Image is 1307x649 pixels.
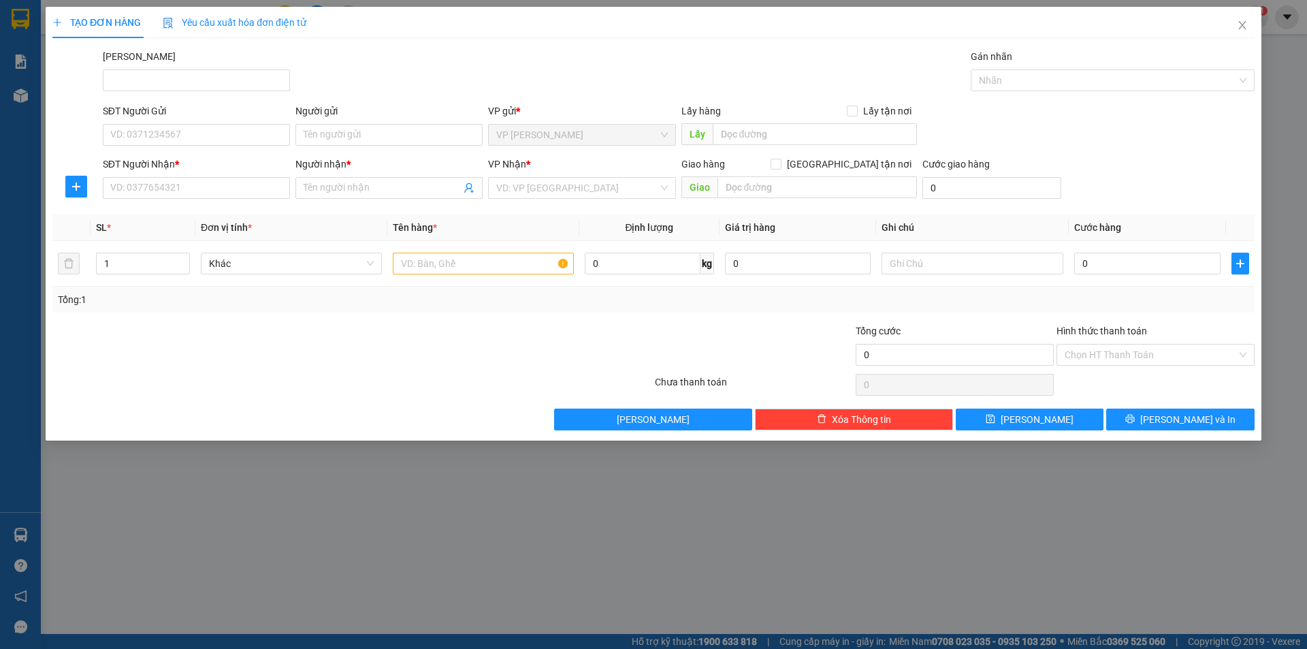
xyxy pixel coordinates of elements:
input: VD: Bàn, Ghế [393,253,574,274]
label: Hình thức thanh toán [1056,326,1147,336]
span: Giá trị hàng [725,222,775,233]
input: Mã ĐH [103,69,290,91]
span: VP Phạm Ngũ Lão [497,125,668,145]
span: Yêu cầu xuất hóa đơn điện tử [163,17,306,28]
span: Đơn vị tính [201,222,252,233]
input: 0 [725,253,871,274]
span: Tổng cước [856,326,901,336]
button: [PERSON_NAME] [555,409,753,430]
span: delete [817,414,826,425]
span: plus [52,18,62,27]
span: [GEOGRAPHIC_DATA] tận nơi [781,157,917,172]
button: Close [1223,7,1261,45]
span: kg [700,253,714,274]
input: Dọc đường [717,176,917,198]
span: Lấy [681,123,713,145]
span: VP Nhận [489,159,527,170]
span: save [986,414,996,425]
span: [PERSON_NAME] và In [1140,412,1236,427]
span: Tên hàng [393,222,437,233]
span: SL [96,222,107,233]
label: Gán nhãn [971,51,1012,62]
button: plus [1231,253,1249,274]
span: Giao hàng [681,159,725,170]
span: Khác [209,253,374,274]
input: Ghi Chú [882,253,1063,274]
span: close [1237,20,1248,31]
label: Mã ĐH [103,51,176,62]
div: SĐT Người Gửi [103,104,290,118]
button: plus [65,176,87,197]
div: SĐT Người Nhận [103,157,290,172]
button: save[PERSON_NAME] [956,409,1103,430]
span: printer [1125,414,1135,425]
span: plus [1232,258,1248,269]
span: Xóa Thông tin [832,412,891,427]
input: Cước giao hàng [922,177,1061,199]
div: Chưa thanh toán [653,375,854,398]
div: Người gửi [295,104,483,118]
div: Tổng: 1 [58,292,504,307]
div: Người nhận [295,157,483,172]
th: Ghi chú [877,215,1069,241]
label: Cước giao hàng [922,159,990,170]
span: Định lượng [626,222,674,233]
img: icon [163,18,174,29]
button: printer[PERSON_NAME] và In [1107,409,1255,430]
span: TẠO ĐƠN HÀNG [52,17,141,28]
span: [PERSON_NAME] [1001,412,1074,427]
span: Lấy hàng [681,106,721,116]
span: Cước hàng [1074,222,1121,233]
span: plus [66,181,86,192]
button: deleteXóa Thông tin [756,409,954,430]
span: Giao [681,176,717,198]
input: Dọc đường [713,123,917,145]
span: Lấy tận nơi [858,104,917,118]
button: delete [58,253,80,274]
span: [PERSON_NAME] [617,412,690,427]
span: user-add [464,183,475,193]
div: VP gửi [489,104,676,118]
